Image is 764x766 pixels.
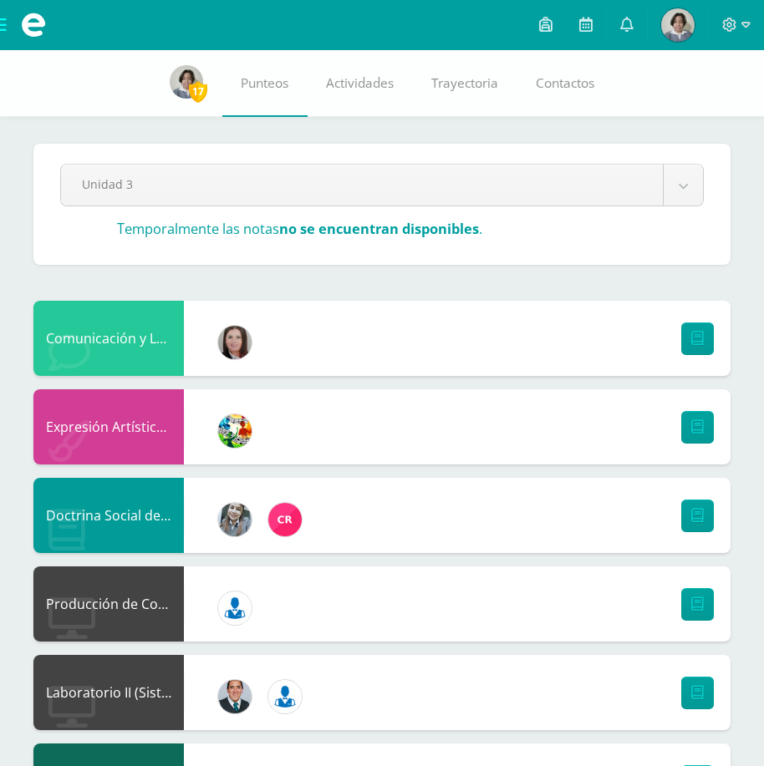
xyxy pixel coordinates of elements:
[218,503,252,536] img: cba4c69ace659ae4cf02a5761d9a2473.png
[279,220,479,238] strong: no se encuentran disponibles
[218,591,252,625] img: 6ed6846fa57649245178fca9fc9a58dd.png
[413,50,517,117] a: Trayectoria
[82,165,642,204] span: Unidad 3
[661,8,695,42] img: 979e7c708cdca84a49980a79fed31628.png
[218,326,252,359] img: 8af0450cf43d44e38c4a1497329761f3.png
[218,680,252,713] img: 2306758994b507d40baaa54be1d4aa7e.png
[241,74,288,92] span: Punteos
[218,414,252,448] img: 159e24a6ecedfdf8f489544946a573f0.png
[222,50,308,117] a: Punteos
[33,655,184,730] div: Laboratorio II (Sistema Operativo Macintoch)
[268,503,302,536] img: 866c3f3dc5f3efb798120d7ad13644d9.png
[268,680,302,713] img: 6ed6846fa57649245178fca9fc9a58dd.png
[536,74,594,92] span: Contactos
[431,74,498,92] span: Trayectoria
[33,566,184,642] div: Producción de Contenidos Digitales
[326,74,394,92] span: Actividades
[117,220,482,238] h3: Temporalmente las notas .
[308,50,413,117] a: Actividades
[189,81,207,102] span: 17
[517,50,614,117] a: Contactos
[33,389,184,464] div: Expresión Artística II
[170,65,203,99] img: 979e7c708cdca84a49980a79fed31628.png
[61,165,703,205] a: Unidad 3
[33,478,184,553] div: Doctrina Social de la Iglesia
[33,301,184,376] div: Comunicación y Lenguaje L3 Inglés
